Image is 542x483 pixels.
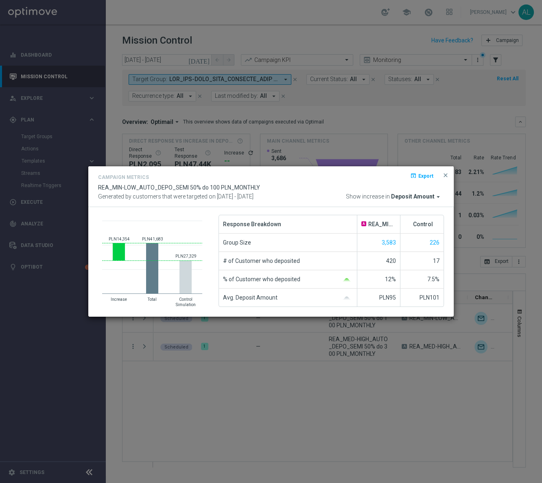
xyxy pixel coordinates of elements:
h4: Campaign Metrics [98,174,149,180]
i: arrow_drop_down [435,193,442,201]
span: Generated by customers that were targeted on [98,193,216,200]
i: open_in_browser [410,172,417,179]
img: gaussianGreen.svg [341,278,353,282]
text: PLN14,354 [109,237,130,241]
img: gaussianGrey.svg [341,296,353,300]
text: PLN27,329 [175,254,197,258]
span: Show increase in [346,193,390,201]
span: 17 [433,258,439,264]
button: Deposit Amount arrow_drop_down [391,193,444,201]
span: # of Customer who deposited [223,252,300,270]
text: Control Simulation [176,297,196,307]
span: A [361,221,366,226]
span: PLN101 [420,294,439,301]
span: close [442,172,449,179]
span: PLN95 [379,294,396,301]
span: Response Breakdown [223,215,281,233]
span: REA_MIN-LOW_AUTO_DEPO_SEMI 50% do 100 PLN_MONTHLY [368,221,396,228]
span: Avg. Deposit Amount [223,289,278,307]
span: Export [418,173,433,179]
button: open_in_browser Export [409,171,434,181]
span: Show unique customers [382,239,396,246]
span: 420 [386,258,396,264]
span: [DATE] - [DATE] [217,193,254,200]
span: Show unique customers [430,239,439,246]
span: REA_MIN-LOW_AUTO_DEPO_SEMI 50% do 100 PLN_MONTHLY [98,184,260,191]
span: 7.5% [427,276,439,282]
span: % of Customer who deposited [223,270,300,288]
span: Deposit Amount [391,193,435,201]
span: 12% [385,276,396,282]
text: PLN41,683 [142,237,163,241]
text: Increase [111,297,127,302]
text: Total [147,297,157,302]
span: Control [413,221,433,228]
span: Group Size [223,234,251,251]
